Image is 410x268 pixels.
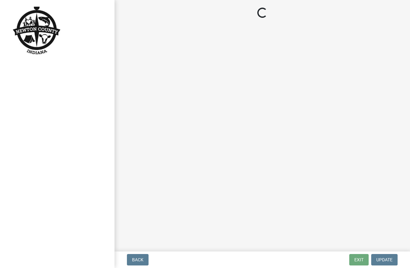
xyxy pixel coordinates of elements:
[349,254,369,265] button: Exit
[13,7,60,54] img: Newton County, Indiana
[132,257,143,262] span: Back
[127,254,149,265] button: Back
[371,254,398,265] button: Update
[376,257,393,262] span: Update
